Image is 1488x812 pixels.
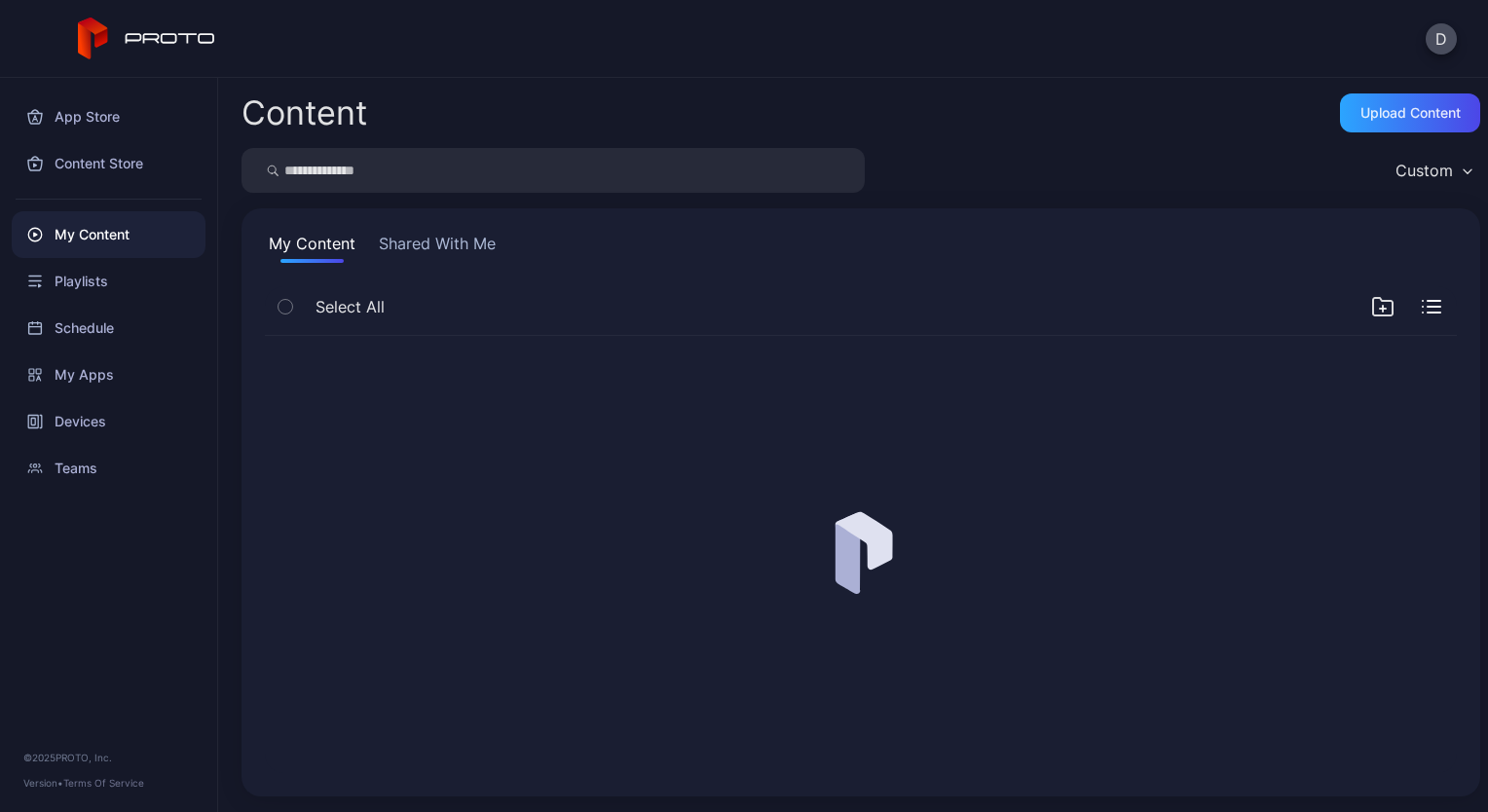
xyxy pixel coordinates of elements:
[12,93,205,140] a: App Store
[242,96,367,129] div: Content
[12,305,205,351] a: Schedule
[23,750,194,765] div: © 2025 PROTO, Inc.
[63,777,144,789] a: Terms Of Service
[265,232,359,263] button: My Content
[1360,105,1461,121] div: Upload Content
[23,777,63,789] span: Version •
[12,445,205,492] a: Teams
[12,211,205,258] a: My Content
[12,258,205,305] a: Playlists
[316,295,385,318] span: Select All
[1426,23,1457,55] button: D
[12,140,205,187] a: Content Store
[1395,161,1453,180] div: Custom
[12,398,205,445] a: Devices
[1340,93,1480,132] button: Upload Content
[12,351,205,398] a: My Apps
[1386,148,1480,193] button: Custom
[375,232,500,263] button: Shared With Me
